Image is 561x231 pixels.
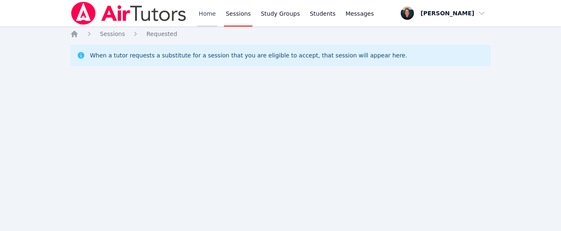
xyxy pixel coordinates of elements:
[100,31,125,37] span: Sessions
[90,51,407,60] div: When a tutor requests a substitute for a session that you are eligible to accept, that session wi...
[100,30,125,38] a: Sessions
[345,10,374,18] span: Messages
[146,30,177,38] a: Requested
[70,30,491,38] nav: Breadcrumb
[146,31,177,37] span: Requested
[70,2,187,25] img: Air Tutors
